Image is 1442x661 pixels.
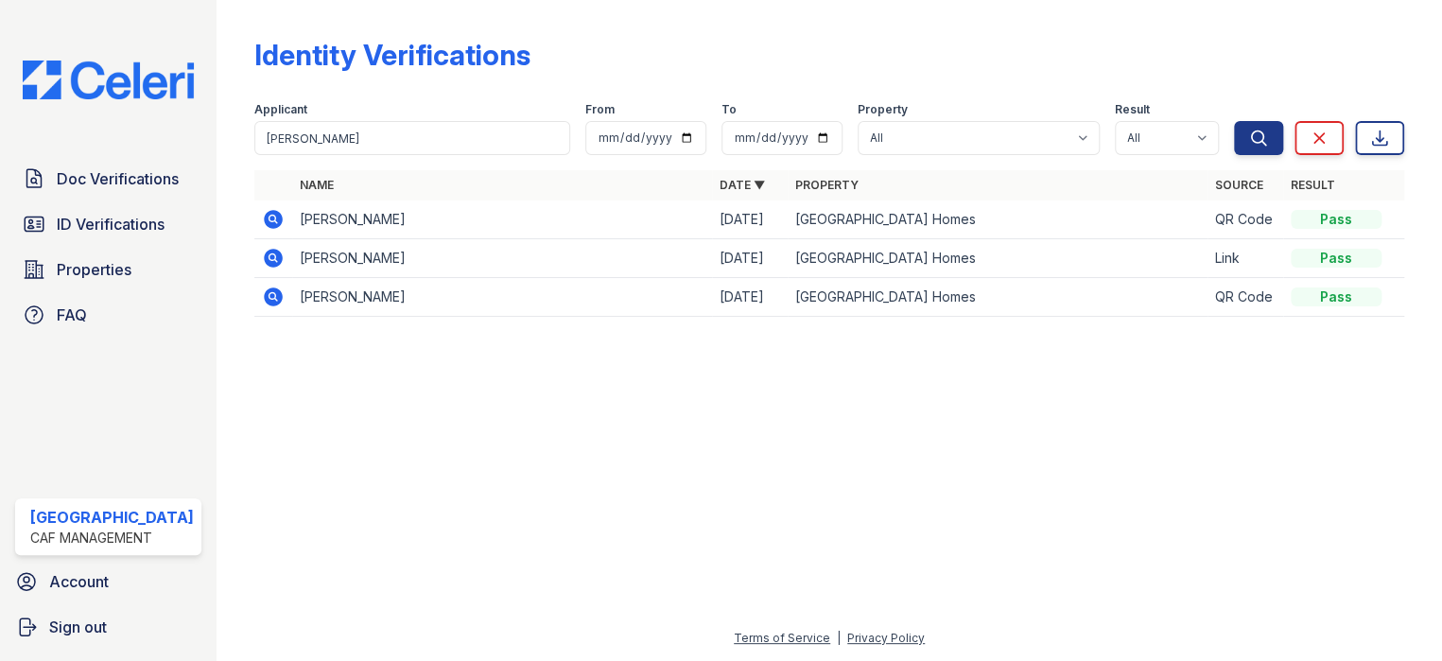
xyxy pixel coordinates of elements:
[300,178,334,192] a: Name
[8,563,209,600] a: Account
[795,178,859,192] a: Property
[1207,278,1283,317] td: QR Code
[1291,178,1335,192] a: Result
[8,61,209,99] img: CE_Logo_Blue-a8612792a0a2168367f1c8372b55b34899dd931a85d93a1a3d3e32e68fde9ad4.png
[721,102,737,117] label: To
[1207,239,1283,278] td: Link
[585,102,615,117] label: From
[1115,102,1150,117] label: Result
[1291,287,1381,306] div: Pass
[1207,200,1283,239] td: QR Code
[57,258,131,281] span: Properties
[57,304,87,326] span: FAQ
[15,160,201,198] a: Doc Verifications
[254,102,307,117] label: Applicant
[15,205,201,243] a: ID Verifications
[292,278,712,317] td: [PERSON_NAME]
[720,178,765,192] a: Date ▼
[712,278,788,317] td: [DATE]
[15,251,201,288] a: Properties
[8,608,209,646] a: Sign out
[254,121,570,155] input: Search by name or phone number
[837,631,841,645] div: |
[57,213,165,235] span: ID Verifications
[788,239,1207,278] td: [GEOGRAPHIC_DATA] Homes
[712,200,788,239] td: [DATE]
[788,278,1207,317] td: [GEOGRAPHIC_DATA] Homes
[254,38,530,72] div: Identity Verifications
[788,200,1207,239] td: [GEOGRAPHIC_DATA] Homes
[1215,178,1263,192] a: Source
[734,631,830,645] a: Terms of Service
[1291,210,1381,229] div: Pass
[1291,249,1381,268] div: Pass
[712,239,788,278] td: [DATE]
[57,167,179,190] span: Doc Verifications
[30,529,194,548] div: CAF Management
[292,200,712,239] td: [PERSON_NAME]
[15,296,201,334] a: FAQ
[858,102,908,117] label: Property
[847,631,925,645] a: Privacy Policy
[49,616,107,638] span: Sign out
[30,506,194,529] div: [GEOGRAPHIC_DATA]
[292,239,712,278] td: [PERSON_NAME]
[49,570,109,593] span: Account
